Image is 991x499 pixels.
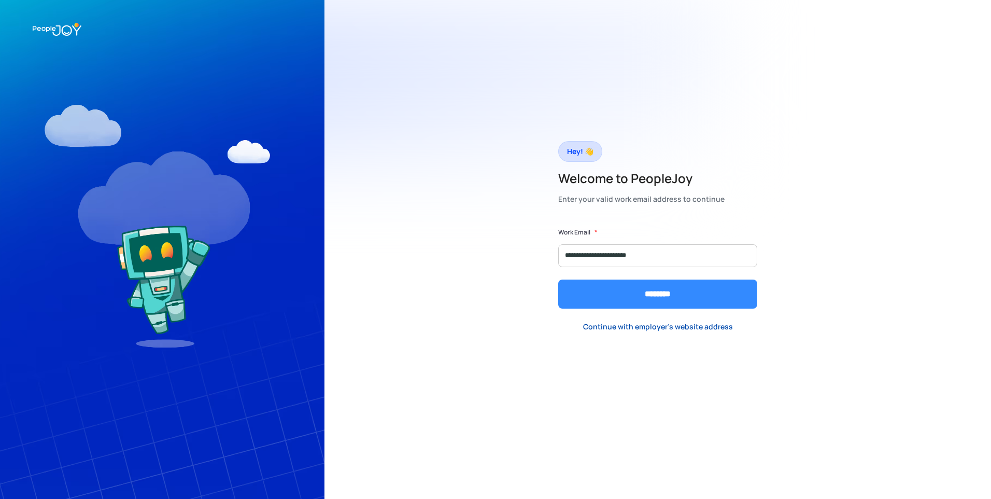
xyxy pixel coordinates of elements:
[567,144,593,159] div: Hey! 👋
[558,227,590,238] label: Work Email
[583,322,733,332] div: Continue with employer's website address
[558,227,757,309] form: Form
[558,192,725,206] div: Enter your valid work email address to continue
[575,316,741,338] a: Continue with employer's website address
[558,170,725,187] h2: Welcome to PeopleJoy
